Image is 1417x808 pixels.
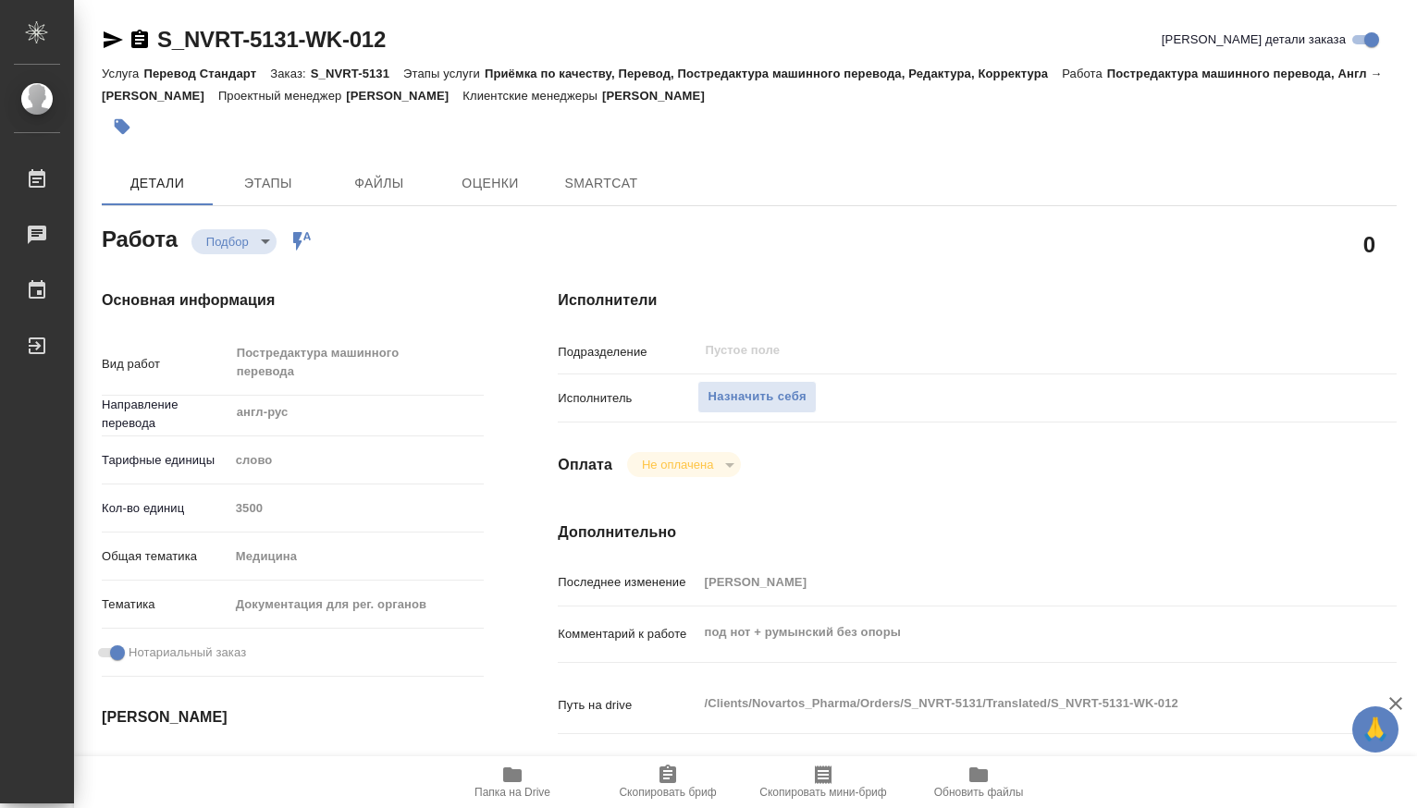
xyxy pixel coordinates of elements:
p: Направление перевода [102,396,229,433]
button: Обновить файлы [901,756,1056,808]
span: [PERSON_NAME] детали заказа [1162,31,1346,49]
p: Проектный менеджер [218,89,346,103]
button: Не оплачена [636,457,719,472]
h2: Работа [102,221,178,254]
span: Оценки [446,172,535,195]
p: Исполнитель [558,389,697,408]
p: [PERSON_NAME] [346,89,462,103]
p: Последнее изменение [558,573,697,592]
p: Работа [1062,67,1107,80]
h4: [PERSON_NAME] [102,706,484,728]
p: Клиентские менеджеры [462,89,602,103]
button: Скопировать бриф [590,756,745,808]
p: Подразделение [558,343,697,361]
h2: 0 [1363,228,1375,260]
p: Перевод Стандарт [143,67,270,80]
button: Скопировать ссылку для ЯМессенджера [102,29,124,51]
p: Тарифные единицы [102,451,229,470]
p: [PERSON_NAME] [602,89,719,103]
textarea: под нот + румынский без опоры [697,617,1326,648]
p: Вид работ [102,355,229,373]
p: Заказ: [270,67,310,80]
p: Комментарий к работе [558,625,697,643]
span: Обновить файлы [934,786,1024,799]
div: слово [229,445,485,476]
div: Документация для рег. органов [229,589,485,620]
span: Нотариальный заказ [129,643,246,662]
input: Пустое поле [229,495,485,521]
h4: Основная информация [102,289,484,312]
p: Тематика [102,595,229,614]
p: Приёмка по качеству, Перевод, Постредактура машинного перевода, Редактура, Корректура [485,67,1062,80]
input: Пустое поле [697,569,1326,595]
span: 🙏 [1360,710,1391,749]
button: Скопировать мини-бриф [745,756,901,808]
h4: Дополнительно [558,521,1397,544]
p: Путь на drive [558,696,697,715]
span: Файлы [335,172,424,195]
textarea: /Clients/Novartos_Pharma/Orders/S_NVRT-5131/Translated/S_NVRT-5131-WK-012 [697,688,1326,719]
span: Этапы [224,172,313,195]
input: Пустое поле [703,339,1283,361]
p: S_NVRT-5131 [311,67,403,80]
button: Скопировать ссылку [129,29,151,51]
button: Подбор [201,234,254,250]
a: S_NVRT-5131-WK-012 [157,27,386,52]
div: Медицина [229,541,485,572]
span: Скопировать мини-бриф [759,786,886,799]
h4: Исполнители [558,289,1397,312]
p: Кол-во единиц [102,499,229,518]
span: Детали [113,172,202,195]
div: Подбор [191,229,277,254]
button: Добавить тэг [102,106,142,147]
button: Назначить себя [697,381,816,413]
span: Папка на Drive [474,786,550,799]
p: Услуга [102,67,143,80]
h4: Оплата [558,454,612,476]
span: SmartCat [557,172,646,195]
input: Пустое поле [229,753,391,780]
p: Этапы услуги [403,67,485,80]
p: Общая тематика [102,547,229,566]
button: Папка на Drive [435,756,590,808]
span: Скопировать бриф [619,786,716,799]
div: Подбор [627,452,741,477]
span: Назначить себя [708,386,806,408]
button: 🙏 [1352,706,1399,753]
